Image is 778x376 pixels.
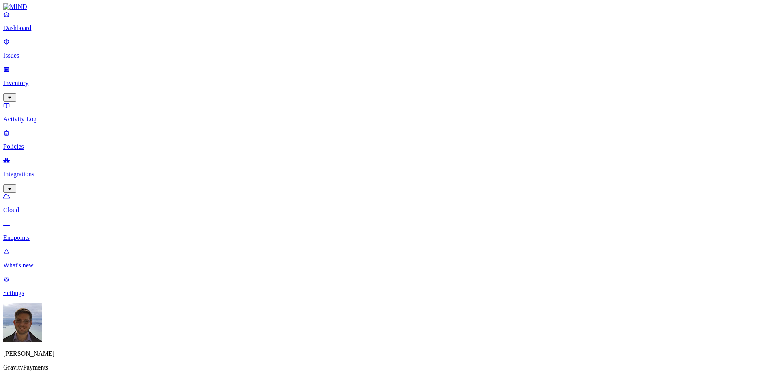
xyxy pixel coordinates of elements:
a: What's new [3,248,775,269]
a: Integrations [3,157,775,192]
p: Dashboard [3,24,775,32]
a: Endpoints [3,220,775,241]
p: Cloud [3,207,775,214]
p: Settings [3,289,775,297]
a: Policies [3,129,775,150]
p: Policies [3,143,775,150]
p: Inventory [3,79,775,87]
p: What's new [3,262,775,269]
a: Cloud [3,193,775,214]
img: Mac Kostrzewski [3,303,42,342]
a: MIND [3,3,775,11]
p: [PERSON_NAME] [3,350,775,357]
p: GravityPayments [3,364,775,371]
a: Activity Log [3,102,775,123]
img: MIND [3,3,27,11]
a: Issues [3,38,775,59]
a: Dashboard [3,11,775,32]
p: Endpoints [3,234,775,241]
a: Inventory [3,66,775,100]
p: Activity Log [3,115,775,123]
p: Integrations [3,171,775,178]
a: Settings [3,276,775,297]
p: Issues [3,52,775,59]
